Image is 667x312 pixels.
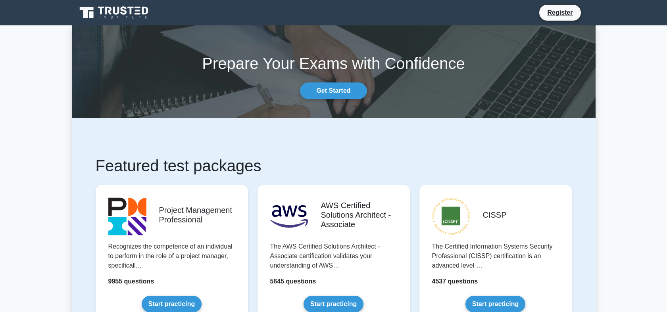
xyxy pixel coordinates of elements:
a: Get Started [300,82,367,99]
h1: Featured test packages [96,156,572,175]
h1: Prepare Your Exams with Confidence [72,54,596,73]
a: Register [542,8,577,17]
